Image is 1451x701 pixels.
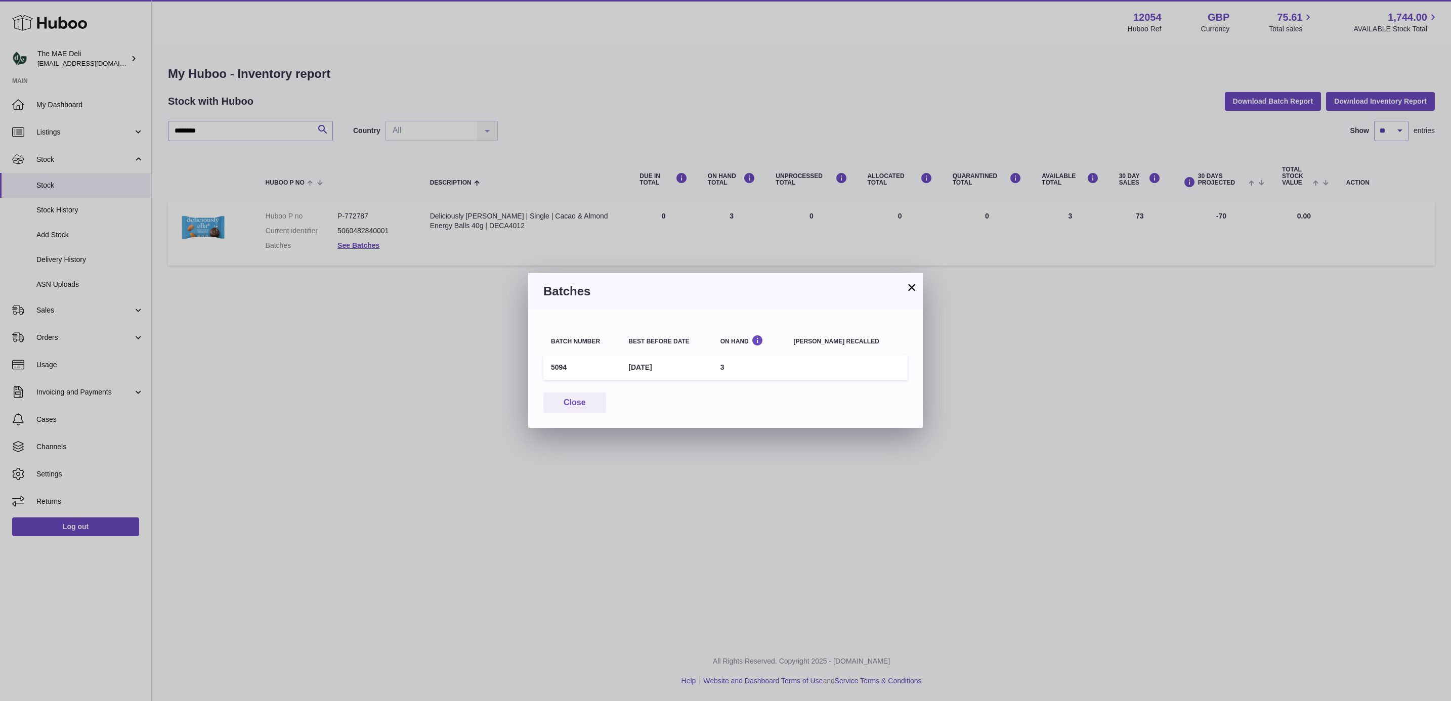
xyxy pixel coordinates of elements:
div: Batch number [551,338,613,345]
button: Close [543,392,606,413]
h3: Batches [543,283,908,299]
div: [PERSON_NAME] recalled [794,338,900,345]
div: Best before date [628,338,705,345]
td: [DATE] [621,355,712,380]
button: × [906,281,918,293]
td: 3 [713,355,786,380]
td: 5094 [543,355,621,380]
div: On Hand [720,335,779,344]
